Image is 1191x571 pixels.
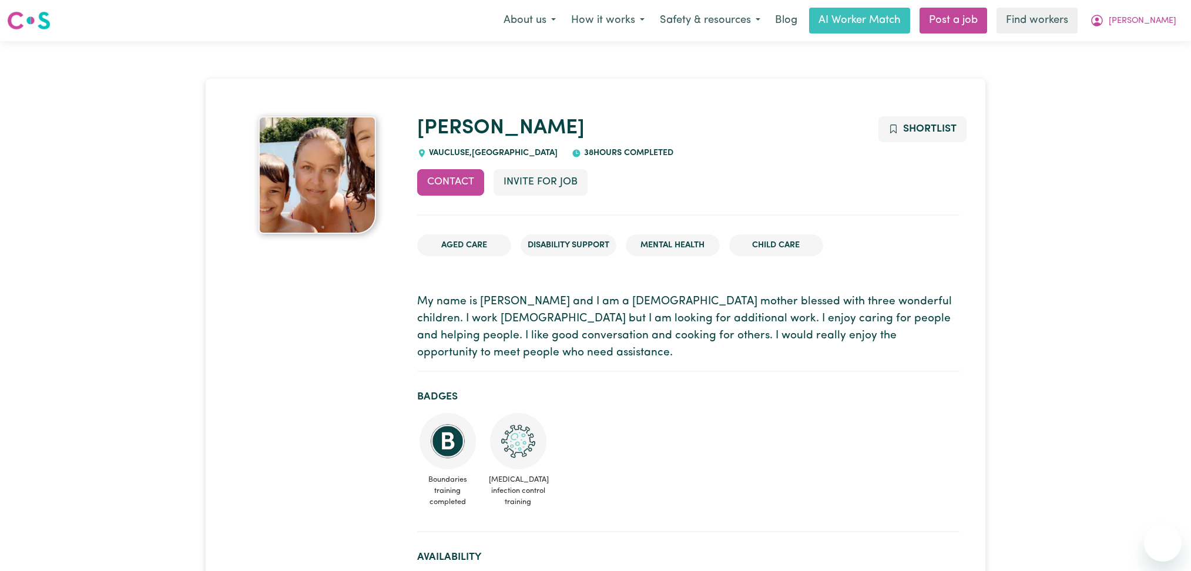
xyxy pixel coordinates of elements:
[417,118,585,139] a: [PERSON_NAME]
[1109,15,1176,28] span: [PERSON_NAME]
[427,149,558,157] span: VAUCLUSE , [GEOGRAPHIC_DATA]
[417,294,959,361] p: My name is [PERSON_NAME] and I am a [DEMOGRAPHIC_DATA] mother blessed with three wonderful childr...
[878,116,967,142] button: Add to shortlist
[768,8,804,33] a: Blog
[1144,524,1182,562] iframe: Button to launch messaging window
[496,8,563,33] button: About us
[652,8,768,33] button: Safety & resources
[232,116,403,234] a: Nicola's profile picture'
[420,413,476,469] img: CS Academy: Boundaries in care and support work course completed
[1082,8,1184,33] button: My Account
[729,234,823,257] li: Child care
[259,116,376,234] img: Nicola
[581,149,673,157] span: 38 hours completed
[997,8,1078,33] a: Find workers
[809,8,910,33] a: AI Worker Match
[494,169,588,195] button: Invite for Job
[417,169,484,195] button: Contact
[521,234,616,257] li: Disability Support
[488,469,549,513] span: [MEDICAL_DATA] infection control training
[417,551,959,563] h2: Availability
[7,7,51,34] a: Careseekers logo
[903,124,957,134] span: Shortlist
[417,234,511,257] li: Aged Care
[417,469,478,513] span: Boundaries training completed
[417,391,959,403] h2: Badges
[7,10,51,31] img: Careseekers logo
[626,234,720,257] li: Mental Health
[920,8,987,33] a: Post a job
[490,413,546,469] img: CS Academy: COVID-19 Infection Control Training course completed
[563,8,652,33] button: How it works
